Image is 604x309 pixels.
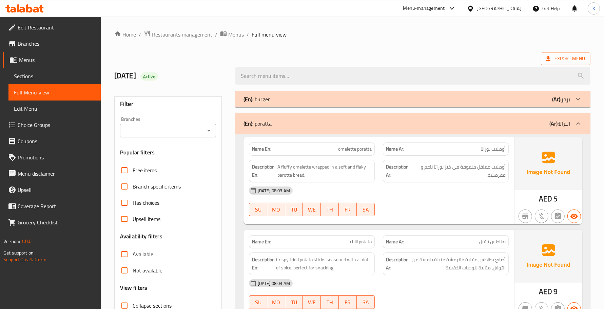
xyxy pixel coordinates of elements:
span: Restaurants management [152,30,212,39]
a: Coupons [3,133,101,149]
span: Branches [18,40,95,48]
span: Upsell [18,186,95,194]
span: Menus [228,30,244,39]
input: search [235,67,590,85]
span: Not available [133,266,162,274]
span: أومليت مفلفل ملفوفة في خبز بوراتا ناعم و مقرمشة. [413,163,506,179]
span: TU [288,297,300,307]
div: (En): burger(Ar):برجر [235,91,590,107]
button: Available [567,209,581,223]
a: Edit Restaurant [3,19,101,36]
span: MO [270,205,282,215]
strong: Name En: [252,238,271,245]
span: Get support on: [3,248,35,257]
a: Branches [3,36,101,52]
button: SU [249,203,267,216]
button: TU [285,203,303,216]
span: SU [252,205,265,215]
strong: Name Ar: [386,238,404,245]
strong: Description En: [252,256,275,272]
b: (Ar): [549,118,559,129]
span: بطاطس تشيل [479,238,506,245]
button: SU [249,295,267,309]
strong: Name Ar: [386,146,404,153]
span: Grocery Checklist [18,218,95,226]
span: Branch specific items [133,182,181,191]
a: Restaurants management [144,30,212,39]
span: FR [342,297,354,307]
button: Open [204,126,214,135]
button: MO [267,295,285,309]
p: burger [243,95,270,103]
span: TH [324,205,336,215]
span: Choice Groups [18,121,95,129]
span: Promotions [18,153,95,161]
a: Home [114,30,136,39]
li: / [215,30,217,39]
span: FR [342,205,354,215]
span: Full Menu View [14,88,95,96]
div: Filter [120,97,216,111]
h3: Availability filters [120,233,162,240]
span: Edit Restaurant [18,23,95,31]
span: K [592,5,595,12]
button: TU [285,295,303,309]
span: chill potato [350,238,372,245]
span: أصابع بطاطس مقلية مقرمشة متبلة بلمسة من التوابل، مثالية للوجبات الخفيفة. [410,256,506,272]
li: / [247,30,249,39]
span: Export Menu [541,52,590,65]
a: Upsell [3,182,101,198]
strong: Description Ar: [386,256,409,272]
div: (En): poratta(Ar):البراتا [235,113,590,134]
span: Coverage Report [18,202,95,210]
span: 5 [554,192,558,205]
nav: breadcrumb [114,30,590,39]
span: Active [140,73,158,80]
button: SA [357,295,375,309]
span: TU [288,205,300,215]
a: Menu disclaimer [3,165,101,182]
span: 1.0.0 [21,237,32,246]
span: Sections [14,72,95,80]
span: Full menu view [252,30,287,39]
div: Menu-management [403,4,445,13]
span: TH [324,297,336,307]
span: Free items [133,166,157,174]
strong: Description Ar: [386,163,412,179]
a: Menus [220,30,244,39]
a: Coverage Report [3,198,101,214]
span: Edit Menu [14,105,95,113]
strong: Name En: [252,146,271,153]
h2: [DATE] [114,71,227,81]
div: Active [140,72,158,81]
li: / [139,30,141,39]
span: WE [306,205,318,215]
span: Available [133,250,153,258]
button: TH [321,203,339,216]
span: A fluffy omelette wrapped in a soft and flaky parotta bread. [277,163,372,179]
span: SA [359,297,372,307]
a: Grocery Checklist [3,214,101,230]
b: (Ar): [552,94,561,104]
span: SU [252,297,265,307]
b: (En): [243,94,253,104]
button: WE [303,203,321,216]
span: أومليت بوراتا [481,146,506,153]
a: Edit Menu [8,101,101,117]
button: Not branch specific item [519,209,532,223]
b: (En): [243,118,253,129]
span: WE [306,297,318,307]
span: Menu disclaimer [18,170,95,178]
span: [DATE] 08:03 AM [255,280,293,287]
span: [DATE] 08:03 AM [255,187,293,194]
button: WE [303,295,321,309]
a: Menus [3,52,101,68]
span: Version: [3,237,20,246]
a: Support.OpsPlatform [3,255,46,264]
a: Sections [8,68,101,84]
button: MO [267,203,285,216]
strong: Description En: [252,163,276,179]
span: Crispy fried potato sticks seasoned with a hint of spice, perfect for snacking. [276,256,372,272]
p: برجر [552,95,570,103]
img: Ae5nvW7+0k+MAAAAAElFTkSuQmCC [514,137,582,190]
